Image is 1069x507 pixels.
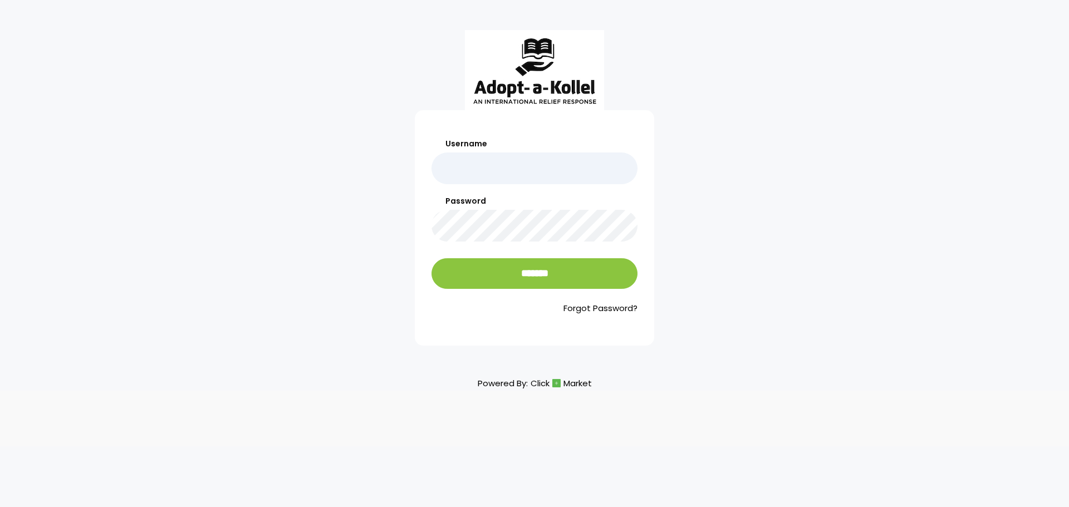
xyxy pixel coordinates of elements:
label: Password [431,195,638,207]
a: Forgot Password? [431,302,638,315]
p: Powered By: [478,376,592,391]
img: aak_logo_sm.jpeg [465,30,604,110]
a: ClickMarket [531,376,592,391]
label: Username [431,138,638,150]
img: cm_icon.png [552,379,561,387]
